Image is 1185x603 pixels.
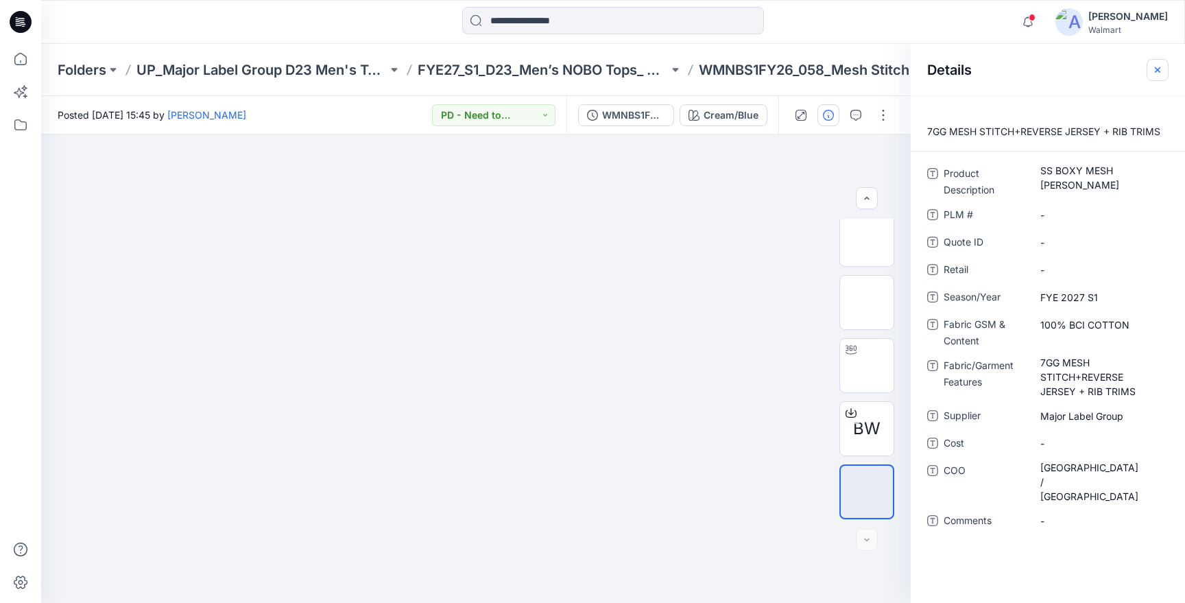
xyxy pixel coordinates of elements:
[944,357,1026,399] span: Fabric/Garment Features
[944,462,1026,504] span: COO
[1040,409,1160,423] span: Major Label Group
[1040,355,1160,399] span: 7GG MESH STITCH+REVERSE JERSEY + RIB TRIMS
[1040,318,1160,332] span: 100% BCI COTTON
[1055,8,1083,36] img: avatar
[817,104,839,126] button: Details
[1040,163,1160,192] span: SS BOXY MESH JOHNNY COLLAR
[1040,436,1160,451] span: -
[1040,514,1160,528] span: -
[944,512,1026,532] span: Comments
[944,261,1026,281] span: Retail
[944,316,1026,349] span: Fabric GSM & Content
[136,60,387,80] a: UP_Major Label Group D23 Men's Tops
[853,416,881,441] span: BW
[1040,208,1160,222] span: -
[1040,460,1160,504] span: China / Cambodia
[944,206,1026,226] span: PLM #
[1088,8,1168,25] div: [PERSON_NAME]
[58,60,106,80] a: Folders
[602,108,665,123] div: WMNBS1FY26_058_REV1_Mesh Stitch [PERSON_NAME] Sweater(TM)
[704,108,758,123] div: Cream/Blue
[911,123,1185,140] p: 7GG MESH STITCH+REVERSE JERSEY + RIB TRIMS
[944,435,1026,454] span: Cost
[418,60,669,80] a: FYE27_S1_D23_Men’s NOBO Tops_ Major Label Group
[58,108,246,122] span: Posted [DATE] 15:45 by
[927,62,972,78] h2: Details
[944,407,1026,427] span: Supplier
[1040,263,1160,277] span: -
[944,234,1026,253] span: Quote ID
[944,289,1026,308] span: Season/Year
[944,165,1026,198] span: Product Description
[680,104,767,126] button: Cream/Blue
[699,60,950,80] p: WMNBS1FY26_058_Mesh Stitch [PERSON_NAME] Sweater
[578,104,674,126] button: WMNBS1FY26_058_REV1_Mesh Stitch [PERSON_NAME] Sweater(TM)
[1088,25,1168,35] div: Walmart
[167,109,246,121] a: [PERSON_NAME]
[1040,290,1160,305] span: FYE 2027 S1
[1040,235,1160,250] span: -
